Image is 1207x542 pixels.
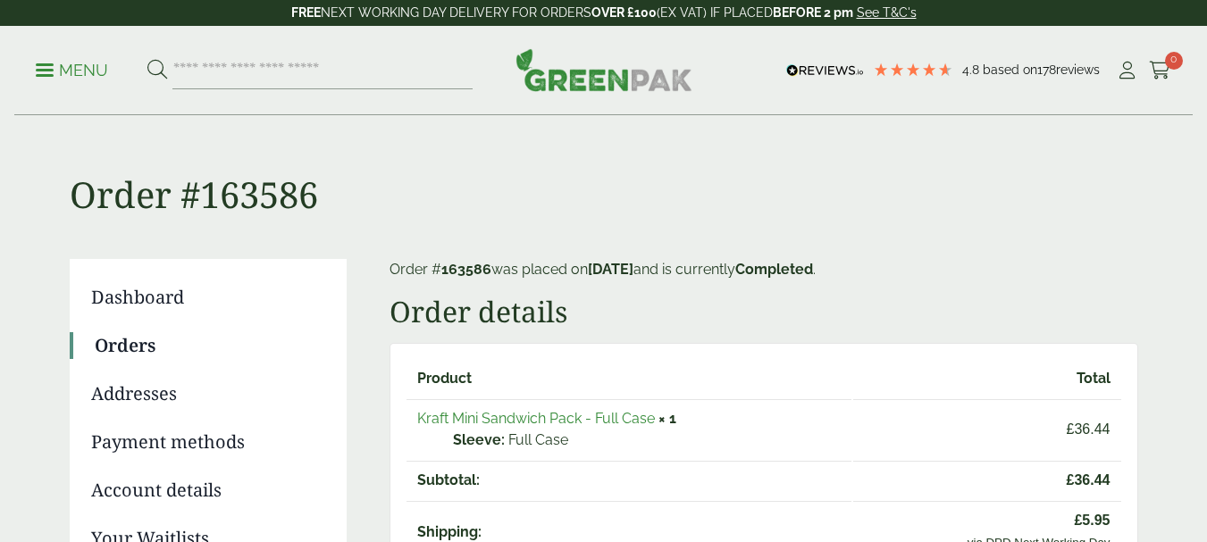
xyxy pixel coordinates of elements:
[983,63,1037,77] span: Based on
[1067,421,1075,437] span: £
[390,295,1138,329] h2: Order details
[853,360,1120,397] th: Total
[786,64,864,77] img: REVIEWS.io
[864,470,1110,491] span: 36.44
[417,410,655,427] a: Kraft Mini Sandwich Pack - Full Case
[1056,63,1100,77] span: reviews
[1149,57,1171,84] a: 0
[453,429,505,451] strong: Sleeve:
[441,261,491,278] mark: 163586
[407,461,852,499] th: Subtotal:
[70,116,1138,216] h1: Order #163586
[91,380,322,407] a: Addresses
[1149,62,1171,79] i: Cart
[591,5,657,20] strong: OVER £100
[658,410,676,427] strong: × 1
[291,5,321,20] strong: FREE
[962,63,983,77] span: 4.8
[1037,63,1056,77] span: 178
[1067,472,1075,488] span: £
[91,477,322,504] a: Account details
[873,62,953,78] div: 4.78 Stars
[1165,52,1183,70] span: 0
[390,259,1138,280] p: Order # was placed on and is currently .
[36,60,108,78] a: Menu
[1074,513,1082,528] span: £
[95,332,322,359] a: Orders
[864,510,1110,531] span: 5.95
[453,429,842,451] p: Full Case
[857,5,917,20] a: See T&C's
[1116,62,1138,79] i: My Account
[91,429,322,455] a: Payment methods
[407,360,852,397] th: Product
[773,5,853,20] strong: BEFORE 2 pm
[91,284,322,311] a: Dashboard
[1067,421,1111,437] bdi: 36.44
[515,48,692,91] img: GreenPak Supplies
[735,261,813,278] mark: Completed
[588,261,633,278] mark: [DATE]
[36,60,108,81] p: Menu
